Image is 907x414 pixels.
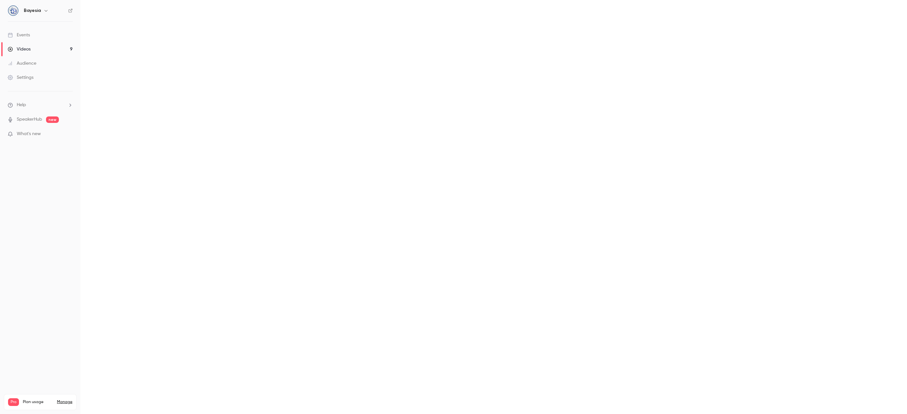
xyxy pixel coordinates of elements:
a: Manage [57,400,72,405]
a: SpeakerHub [17,116,42,123]
span: What's new [17,131,41,137]
span: Plan usage [23,400,53,405]
div: Audience [8,60,36,67]
span: Help [17,102,26,108]
h6: Bayesia [24,7,41,14]
div: Settings [8,74,33,81]
span: new [46,116,59,123]
div: Events [8,32,30,38]
span: Pro [8,398,19,406]
img: Bayesia [8,5,18,16]
li: help-dropdown-opener [8,102,73,108]
iframe: Noticeable Trigger [65,131,73,137]
div: Videos [8,46,31,52]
